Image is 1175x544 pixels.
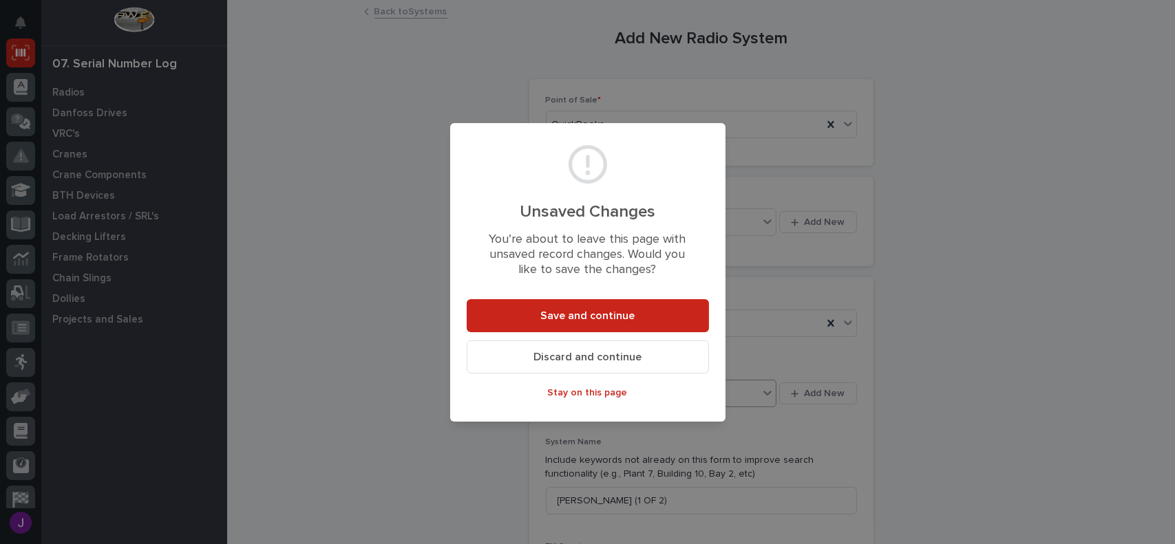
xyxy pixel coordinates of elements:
span: Save and continue [540,309,635,323]
button: Save and continue [467,299,709,332]
span: Discard and continue [533,350,642,365]
button: Stay on this page [467,382,709,404]
span: Stay on this page [548,387,628,399]
p: You’re about to leave this page with unsaved record changes. Would you like to save the changes? [483,232,692,277]
h2: Unsaved Changes [483,202,692,222]
button: Discard and continue [467,340,709,373]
